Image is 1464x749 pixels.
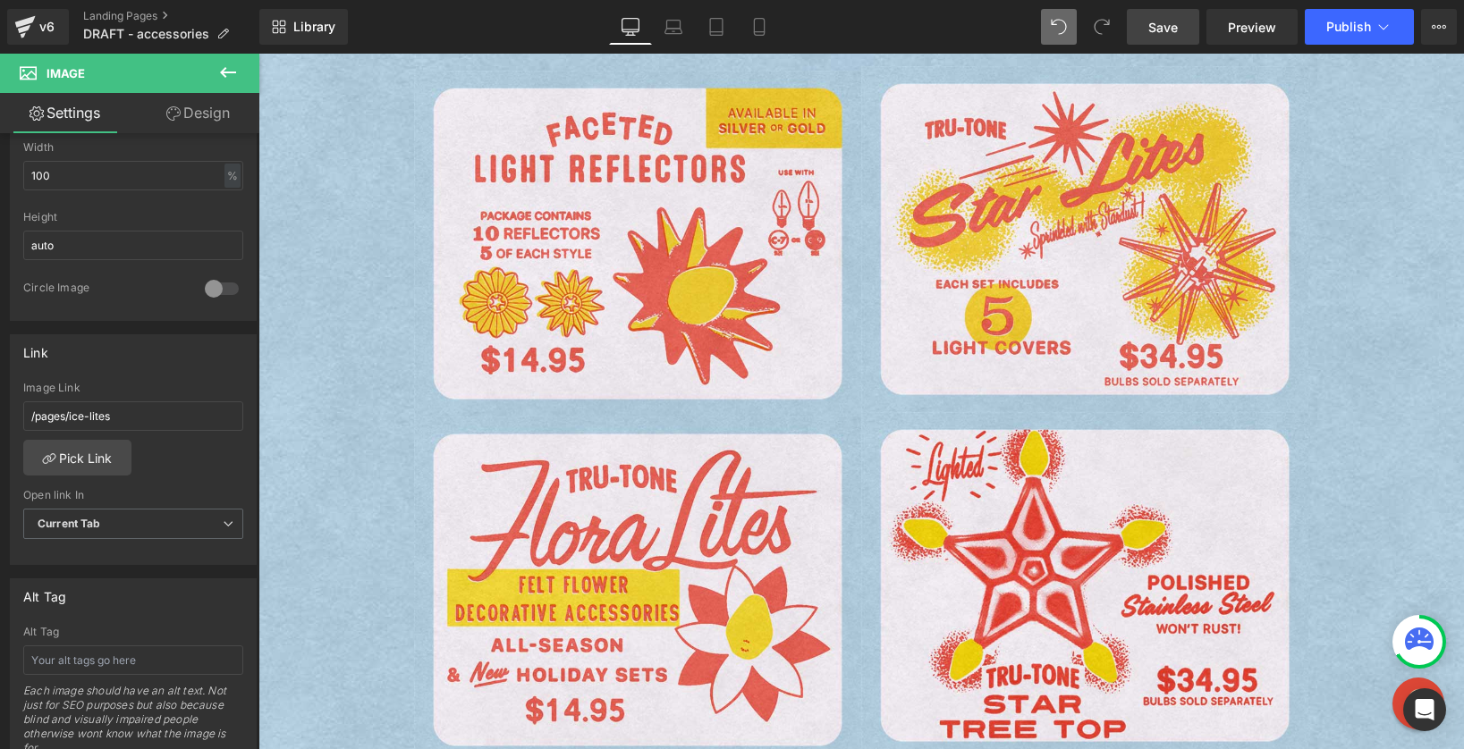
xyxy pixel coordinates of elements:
[83,27,209,41] span: DRAFT - accessories
[23,401,243,431] input: https://your-shop.myshopify.com
[23,645,243,675] input: Your alt tags go here
[23,626,243,638] div: Alt Tag
[738,9,781,45] a: Mobile
[259,9,348,45] a: New Library
[23,440,131,475] a: Pick Link
[1041,9,1077,45] button: Undo
[23,231,243,260] input: auto
[23,161,243,190] input: auto
[23,489,243,501] div: Open link In
[609,9,652,45] a: Desktop
[695,9,738,45] a: Tablet
[23,382,243,394] div: Image Link
[293,19,335,35] span: Library
[23,335,48,360] div: Link
[1421,9,1457,45] button: More
[224,164,241,188] div: %
[1228,18,1276,37] span: Preview
[83,9,259,23] a: Landing Pages
[1403,688,1446,731] div: Open Intercom Messenger
[7,9,69,45] a: v6
[38,517,101,530] b: Current Tab
[1134,624,1186,676] div: Chat widget toggle
[133,93,263,133] a: Design
[23,211,243,223] div: Height
[1305,9,1414,45] button: Publish
[36,15,58,38] div: v6
[1148,18,1178,37] span: Save
[23,141,243,154] div: Width
[23,579,66,604] div: Alt Tag
[23,281,187,299] div: Circle Image
[1326,20,1371,34] span: Publish
[1206,9,1298,45] a: Preview
[1084,9,1120,45] button: Redo
[1134,624,1186,676] img: Chat Button
[652,9,695,45] a: Laptop
[47,66,85,80] span: Image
